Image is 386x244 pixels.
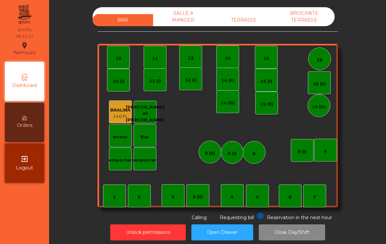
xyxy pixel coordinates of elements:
[225,55,231,61] div: 14
[14,41,35,57] div: Nemours
[149,78,161,84] div: 11 (I)
[109,157,132,164] div: emporter
[220,215,254,220] span: Requesting bill
[185,77,197,83] div: 12 (I)
[263,55,269,62] div: 15
[113,134,128,140] div: erreur
[298,148,307,155] div: 9 (I)
[152,55,158,62] div: 11
[260,78,272,85] div: 15 (I)
[313,81,326,87] div: 16 (II)
[21,155,28,163] i: exit_to_app
[188,55,194,61] div: 12
[192,215,207,220] span: Calling
[141,134,149,140] div: Bar
[267,215,332,220] span: Reservation in the next hour
[317,57,323,63] div: 16
[313,194,316,200] div: 7
[205,150,215,157] div: 8 (II)
[133,157,156,164] div: emporter
[18,27,31,33] div: [DATE]
[17,122,32,129] span: Orders
[274,7,335,26] div: BROCANTE TERRASSE
[16,33,33,39] div: 09:15:15
[324,148,327,155] div: 9
[110,224,186,240] button: Unlock permissions
[16,165,33,171] span: Logout
[16,3,32,26] img: qpiato
[110,113,131,120] div: 140 Fr.
[138,194,141,200] div: 2
[260,101,273,108] div: 15 (II)
[214,14,274,26] div: TERRASSE
[113,78,124,85] div: 10 (I)
[93,14,153,26] div: BAR
[259,224,325,240] button: Close Day/Shift
[193,194,203,200] div: 3 (II)
[12,82,37,89] span: Dashboard
[115,55,121,62] div: 10
[191,224,253,240] button: Open Drawer
[110,107,131,113] div: BRALINA
[256,194,259,200] div: 5
[231,194,234,200] div: 4
[153,7,214,26] div: SALLE A MANGER
[21,42,28,49] i: location_on
[126,104,165,123] div: [PERSON_NAME] et [PERSON_NAME]
[253,150,255,157] div: 8
[312,104,326,110] div: 16 (III)
[220,100,235,106] div: 14 (III)
[221,77,234,84] div: 14 (II)
[171,194,174,200] div: 3
[113,194,116,200] div: 1
[289,194,291,200] div: 6
[228,150,237,157] div: 8 (I)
